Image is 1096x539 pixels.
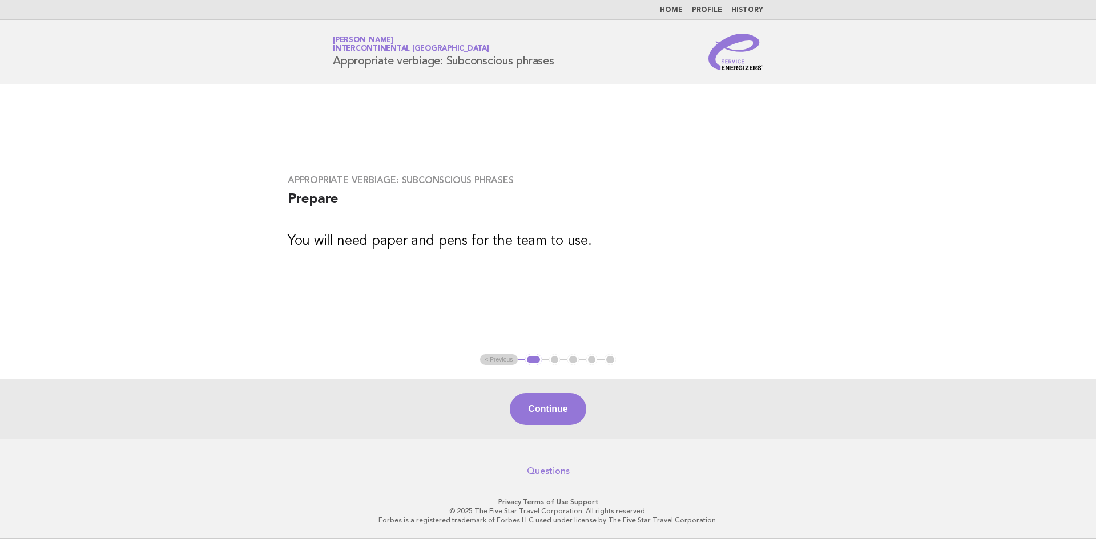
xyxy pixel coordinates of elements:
[498,498,521,506] a: Privacy
[288,232,808,250] h3: You will need paper and pens for the team to use.
[692,7,722,14] a: Profile
[525,354,542,366] button: 1
[199,497,897,506] p: · ·
[570,498,598,506] a: Support
[288,175,808,186] h3: Appropriate verbiage: Subconscious phrases
[527,465,570,477] a: Questions
[199,506,897,516] p: © 2025 The Five Star Travel Corporation. All rights reserved.
[333,37,489,52] a: [PERSON_NAME]InterContinental [GEOGRAPHIC_DATA]
[708,34,763,70] img: Service Energizers
[660,7,683,14] a: Home
[333,37,554,67] h1: Appropriate verbiage: Subconscious phrases
[333,46,489,53] span: InterContinental [GEOGRAPHIC_DATA]
[731,7,763,14] a: History
[288,191,808,218] h2: Prepare
[510,393,586,425] button: Continue
[199,516,897,525] p: Forbes is a registered trademark of Forbes LLC used under license by The Five Star Travel Corpora...
[523,498,569,506] a: Terms of Use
